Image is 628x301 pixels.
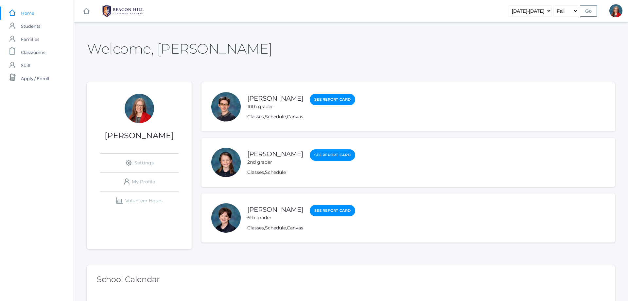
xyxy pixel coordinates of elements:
div: 6th grader [247,214,303,221]
div: Sarah DenHartog [125,94,154,123]
span: Apply / Enroll [21,72,49,85]
a: Classes [247,225,264,231]
a: [PERSON_NAME] [247,150,303,158]
a: [PERSON_NAME] [247,206,303,213]
a: [PERSON_NAME] [247,94,303,102]
div: , [247,169,355,176]
a: Classes [247,169,264,175]
div: 2nd grader [247,159,303,166]
div: 10th grader [247,103,303,110]
a: See Report Card [310,94,355,105]
a: See Report Card [310,205,355,216]
h1: [PERSON_NAME] [87,131,192,140]
div: Verity DenHartog [211,148,241,177]
span: Families [21,33,39,46]
h2: School Calendar [97,275,605,284]
div: , , [247,225,355,231]
span: Classrooms [21,46,45,59]
a: Schedule [265,225,286,231]
a: Schedule [265,169,286,175]
h2: Welcome, [PERSON_NAME] [87,41,272,56]
a: Canvas [287,114,303,120]
span: Home [21,7,34,20]
div: Ellis DenHartog [211,203,241,233]
span: Staff [21,59,30,72]
span: Students [21,20,40,33]
input: Go [580,5,597,17]
a: My Profile [100,173,179,191]
div: James DenHartog [211,92,241,122]
a: Canvas [287,225,303,231]
div: Sarah DenHartog [609,4,622,17]
a: Schedule [265,114,286,120]
div: , , [247,113,355,120]
a: Classes [247,114,264,120]
a: Settings [100,154,179,172]
a: See Report Card [310,149,355,161]
a: Volunteer Hours [100,192,179,210]
img: BHCALogos-05-308ed15e86a5a0abce9b8dd61676a3503ac9727e845dece92d48e8588c001991.png [98,3,148,19]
